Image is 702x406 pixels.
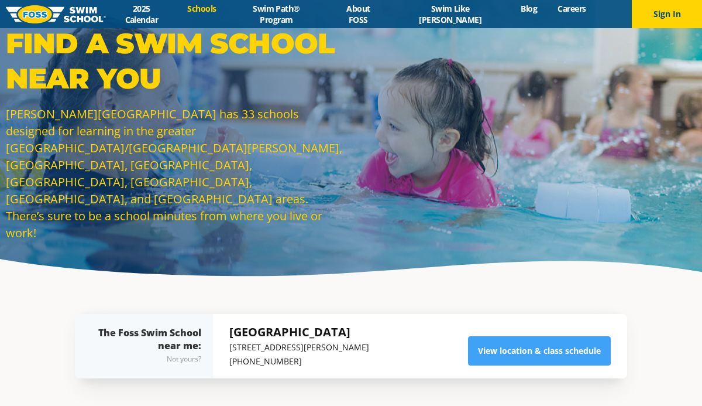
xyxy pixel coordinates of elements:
[226,3,326,25] a: Swim Path® Program
[6,105,345,241] p: [PERSON_NAME][GEOGRAPHIC_DATA] has 33 schools designed for learning in the greater [GEOGRAPHIC_DA...
[229,340,369,354] p: [STREET_ADDRESS][PERSON_NAME]
[229,354,369,369] p: [PHONE_NUMBER]
[326,3,390,25] a: About FOSS
[548,3,596,14] a: Careers
[511,3,548,14] a: Blog
[98,352,201,366] div: Not yours?
[229,324,369,340] h5: [GEOGRAPHIC_DATA]
[468,336,611,366] a: View location & class schedule
[177,3,226,14] a: Schools
[98,326,201,366] div: The Foss Swim School near me:
[390,3,511,25] a: Swim Like [PERSON_NAME]
[6,5,106,23] img: FOSS Swim School Logo
[6,26,345,96] p: Find a Swim School Near You
[106,3,177,25] a: 2025 Calendar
